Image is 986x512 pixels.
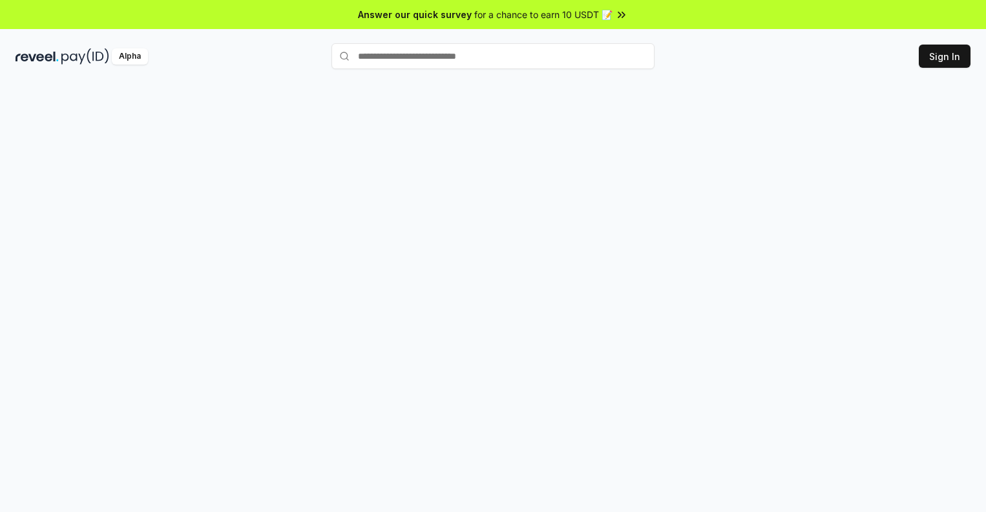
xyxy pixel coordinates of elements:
[112,48,148,65] div: Alpha
[358,8,472,21] span: Answer our quick survey
[919,45,970,68] button: Sign In
[474,8,613,21] span: for a chance to earn 10 USDT 📝
[16,48,59,65] img: reveel_dark
[61,48,109,65] img: pay_id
